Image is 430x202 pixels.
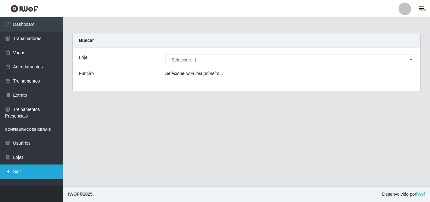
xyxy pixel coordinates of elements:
[79,70,94,77] label: Função
[79,38,94,43] strong: Buscar
[382,191,425,198] span: Desenvolvido por
[79,54,87,61] label: Loja
[10,5,38,13] img: CoreUI Logo
[68,191,94,198] span: © 2025 .
[165,71,223,76] i: Selecione uma loja primeiro...
[68,192,80,197] span: IWOF
[416,192,425,197] a: iWof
